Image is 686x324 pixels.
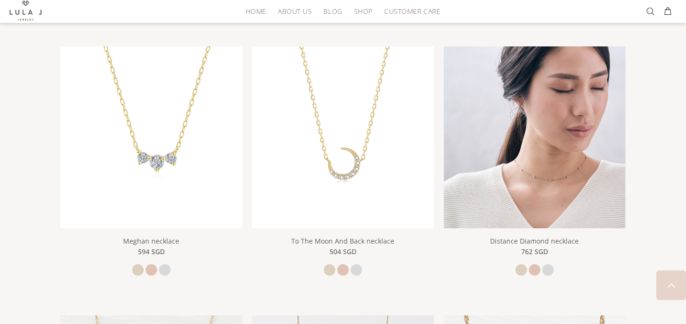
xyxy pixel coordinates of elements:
[330,246,356,257] span: 504 SGD
[529,264,540,276] a: rose gold
[354,8,373,15] span: SHOP
[138,246,165,257] span: 594 SGD
[246,8,266,15] span: HOME
[490,236,579,246] a: Distance Diamond necklace
[542,264,554,276] a: white gold
[132,264,144,276] a: yellow gold
[291,236,394,246] a: To The Moon And Back necklace
[337,264,349,276] a: rose gold
[323,8,342,15] span: BLOG
[240,4,272,19] a: HOME
[348,4,378,19] a: SHOP
[60,132,242,141] a: linear-gradient(135deg,rgba(255, 238, 179, 1) 0%, rgba(212, 175, 55, 1) 100%)
[252,132,434,141] a: To The Moon And Back necklace
[378,4,440,19] a: CUSTOMER CARE
[123,236,179,246] a: Meghan necklace
[351,264,362,276] a: white gold
[324,264,335,276] a: yellow gold
[318,4,348,19] a: BLOG
[384,8,440,15] span: CUSTOMER CARE
[146,264,157,276] a: rose gold
[159,264,171,276] a: white gold
[278,8,312,15] span: ABOUT US
[444,132,626,141] a: Distance Diamond necklace Distance Diamond necklace
[444,46,626,228] img: Distance Diamond necklace
[515,264,527,276] a: yellow gold
[272,4,318,19] a: ABOUT US
[656,270,686,300] a: BACK TO TOP
[521,246,548,257] span: 762 SGD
